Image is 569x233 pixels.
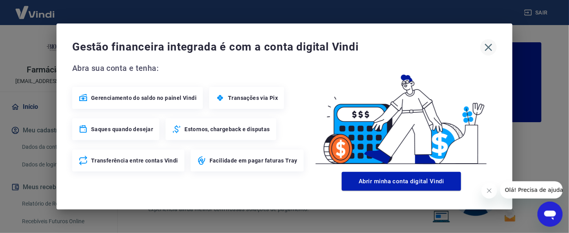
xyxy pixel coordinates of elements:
[72,62,306,74] span: Abra sua conta e tenha:
[91,157,178,164] span: Transferência entre contas Vindi
[228,94,278,102] span: Transações via Pix
[342,172,461,191] button: Abrir minha conta digital Vindi
[91,94,197,102] span: Gerenciamento do saldo no painel Vindi
[72,39,480,55] span: Gestão financeira integrada é com a conta digital Vindi
[5,5,66,12] span: Olá! Precisa de ajuda?
[306,62,497,169] img: Good Billing
[481,183,497,199] iframe: Fechar mensagem
[91,125,153,133] span: Saques quando desejar
[210,157,297,164] span: Facilidade em pagar faturas Tray
[538,202,563,227] iframe: Botão para abrir a janela de mensagens
[184,125,270,133] span: Estornos, chargeback e disputas
[500,181,563,199] iframe: Mensagem da empresa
